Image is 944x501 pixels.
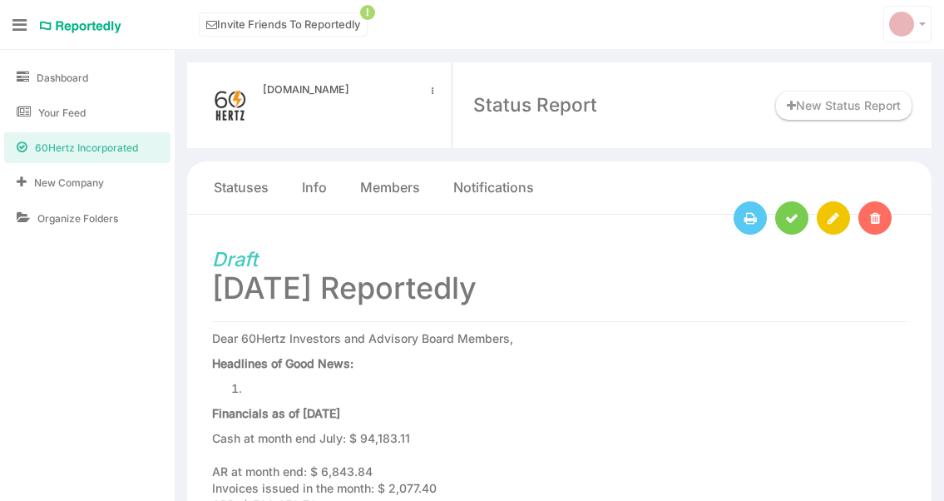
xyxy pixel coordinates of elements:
[38,106,86,120] span: Your Feed
[453,178,534,197] a: Notifications
[4,167,171,198] a: New Company
[360,178,420,197] a: Members
[207,82,253,128] img: medium_STACKED_SMALL.png
[212,240,907,305] h1: [DATE] Reportedly
[212,406,340,420] strong: Financials as of [DATE]
[214,178,269,197] a: Statuses
[199,12,368,37] a: Invite Friends To Reportedly!
[35,141,138,155] span: 60Hertz Incorporated
[302,178,327,197] a: Info
[4,97,171,128] a: Your Feed
[212,356,353,370] strong: Headlines of Good News:
[776,92,912,120] a: New Status Report
[4,203,171,234] a: Organize Folders
[34,176,104,190] span: New Company
[212,247,258,271] i: Draft
[212,330,768,347] p: Dear 60Hertz Investors and Advisory Board Members,
[4,132,171,163] a: 60Hertz Incorporated
[473,92,597,118] div: Status Report
[39,12,122,41] a: Reportedly
[360,5,375,20] span: !
[889,12,914,37] img: svg+xml;base64,PD94bWwgdmVyc2lvbj0iMS4wIiBlbmNvZGluZz0iVVRGLTgiPz4KICAgICAg%0APHN2ZyB2ZXJzaW9uPSI...
[37,211,118,226] span: Organize Folders
[37,71,88,85] span: Dashboard
[263,82,424,97] a: [DOMAIN_NAME]
[4,62,171,93] a: Dashboard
